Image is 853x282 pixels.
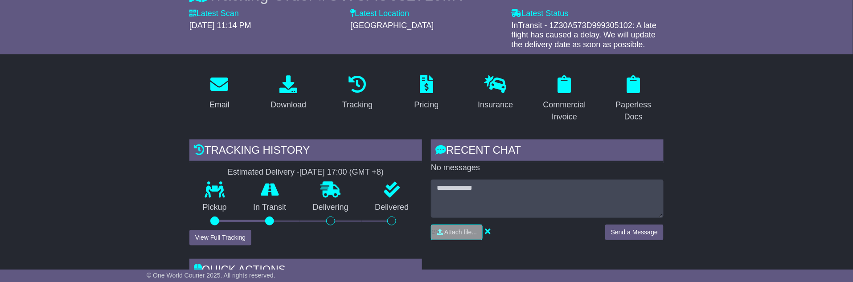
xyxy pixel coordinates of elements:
a: Commercial Invoice [534,72,595,126]
button: Send a Message [605,225,664,240]
p: Delivered [362,203,422,213]
div: Pricing [414,99,439,111]
div: Commercial Invoice [540,99,589,123]
button: View Full Tracking [189,230,251,245]
div: Insurance [478,99,513,111]
label: Latest Scan [189,9,239,19]
span: [DATE] 11:14 PM [189,21,251,30]
a: Insurance [472,72,519,114]
a: Download [265,72,312,114]
span: [GEOGRAPHIC_DATA] [350,21,434,30]
a: Pricing [408,72,444,114]
p: No messages [431,163,664,173]
div: Tracking [342,99,373,111]
a: Email [204,72,235,114]
p: Delivering [299,203,362,213]
div: Download [271,99,306,111]
div: Paperless Docs [609,99,658,123]
div: Tracking history [189,139,422,163]
p: Pickup [189,203,240,213]
span: InTransit - 1Z30A573D999305102: A late flight has caused a delay. We will update the delivery dat... [512,21,657,49]
label: Latest Location [350,9,409,19]
div: Estimated Delivery - [189,168,422,177]
p: In Transit [240,203,300,213]
a: Tracking [336,72,378,114]
div: [DATE] 17:00 (GMT +8) [299,168,384,177]
span: © One World Courier 2025. All rights reserved. [147,272,275,279]
label: Latest Status [512,9,569,19]
div: RECENT CHAT [431,139,664,163]
a: Paperless Docs [603,72,664,126]
div: Email [209,99,230,111]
